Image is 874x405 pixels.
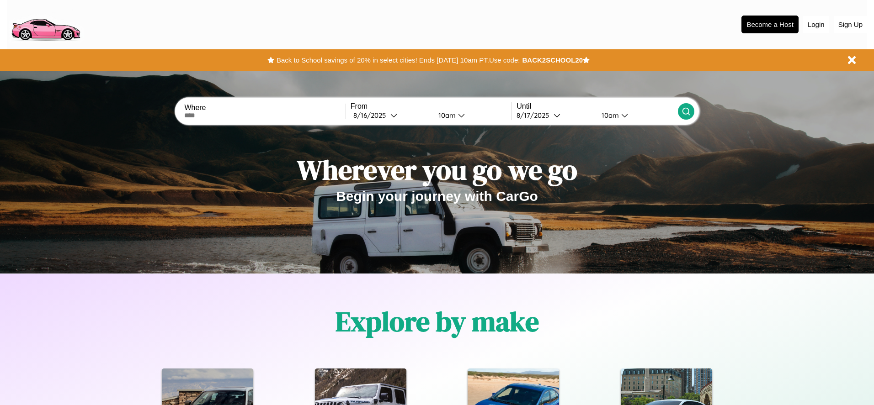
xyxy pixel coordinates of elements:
button: Back to School savings of 20% in select cities! Ends [DATE] 10am PT.Use code: [274,54,522,67]
label: Where [184,104,345,112]
h1: Explore by make [336,303,539,340]
button: Become a Host [741,16,799,33]
img: logo [7,5,84,43]
label: From [351,102,512,110]
button: 10am [594,110,677,120]
button: Login [803,16,829,33]
button: 10am [431,110,512,120]
button: Sign Up [834,16,867,33]
div: 10am [434,111,458,120]
div: 8 / 17 / 2025 [517,111,554,120]
b: BACK2SCHOOL20 [522,56,583,64]
div: 10am [597,111,621,120]
button: 8/16/2025 [351,110,431,120]
label: Until [517,102,677,110]
div: 8 / 16 / 2025 [353,111,390,120]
